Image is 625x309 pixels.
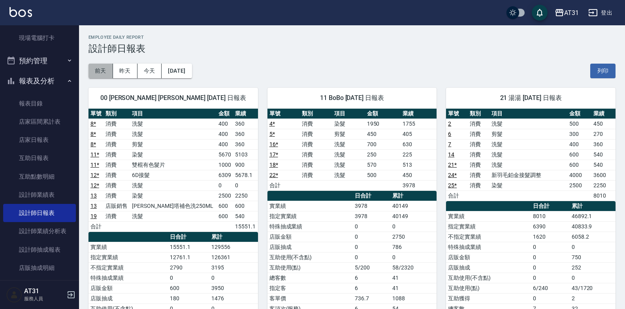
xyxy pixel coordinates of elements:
td: 450 [591,119,616,129]
td: 洗髮 [489,139,567,149]
th: 類別 [468,109,489,119]
td: 41 [390,273,437,283]
td: 互助獲得 [446,293,531,303]
td: 0 [570,242,616,252]
td: 消費 [300,139,332,149]
td: 3978 [401,180,437,190]
td: 225 [401,149,437,160]
td: 店販抽成 [267,242,353,252]
td: 0 [390,221,437,232]
td: 2250 [591,180,616,190]
td: 消費 [104,211,130,221]
td: 0 [216,180,233,190]
td: 750 [570,252,616,262]
td: 570 [365,160,401,170]
span: 00 [PERSON_NAME] [PERSON_NAME] [DATE] 日報表 [98,94,248,102]
th: 項目 [130,109,216,119]
td: 特殊抽成業績 [446,242,531,252]
td: 0 [531,273,570,283]
td: 6309 [216,170,233,180]
td: 2500 [567,180,591,190]
td: 400 [216,119,233,129]
td: 合計 [267,180,300,190]
a: 報表目錄 [3,94,76,113]
td: 消費 [300,119,332,129]
table: a dense table [267,109,437,191]
td: 0 [531,293,570,303]
td: 互助使用(點) [446,283,531,293]
td: 互助使用(點) [267,262,353,273]
a: 2 [448,121,451,127]
td: 400 [567,139,591,149]
td: 1000 [216,160,233,170]
td: 0 [233,180,258,190]
td: 540 [591,149,616,160]
td: 360 [233,139,258,149]
td: 實業績 [446,211,531,221]
a: 互助日報表 [3,149,76,167]
td: 2790 [168,262,209,273]
td: 46892.1 [570,211,616,221]
td: 500 [567,119,591,129]
td: 染髮 [130,190,216,201]
td: 8010 [531,211,570,221]
td: 450 [401,170,437,180]
td: 540 [591,160,616,170]
button: AT31 [552,5,582,21]
td: 40149 [390,211,437,221]
td: 洗髮 [332,170,365,180]
td: 4000 [567,170,591,180]
a: 7 [448,141,451,147]
h5: AT31 [24,287,64,295]
td: 3978 [353,211,390,221]
td: 6390 [531,221,570,232]
td: 0 [353,242,390,252]
td: 店販銷售 [104,201,130,211]
td: 消費 [468,170,489,180]
th: 類別 [104,109,130,119]
td: 消費 [104,119,130,129]
td: 2750 [390,232,437,242]
td: 消費 [104,129,130,139]
td: 洗髮 [130,211,216,221]
td: 2250 [233,190,258,201]
td: 合計 [446,190,468,201]
td: 1476 [209,293,258,303]
td: 15551.1 [233,221,258,232]
td: 6058.2 [570,232,616,242]
td: 12761.1 [168,252,209,262]
div: AT31 [564,8,579,18]
td: 0 [168,273,209,283]
td: 300 [567,129,591,139]
td: 指定實業績 [446,221,531,232]
td: 0 [209,273,258,283]
td: 5103 [233,149,258,160]
td: 染髮 [332,119,365,129]
td: 5670 [216,149,233,160]
td: 180 [168,293,209,303]
td: 洗髮 [332,160,365,170]
td: 0 [570,273,616,283]
td: 700 [365,139,401,149]
td: 客單價 [267,293,353,303]
th: 金額 [216,109,233,119]
a: 14 [448,151,454,158]
td: 染髮 [130,149,216,160]
button: 昨天 [113,64,137,78]
td: 指定實業績 [267,211,353,221]
th: 業績 [233,109,258,119]
td: 店販抽成 [446,262,531,273]
th: 金額 [567,109,591,119]
td: 洗髮 [332,139,365,149]
a: 設計師業績分析表 [3,222,76,240]
td: 洗髮 [489,119,567,129]
td: 41 [390,283,437,293]
button: 今天 [137,64,162,78]
td: 3950 [209,283,258,293]
td: 6 [353,283,390,293]
td: 5678.1 [233,170,258,180]
td: 126361 [209,252,258,262]
td: 405 [401,129,437,139]
h3: 設計師日報表 [88,43,616,54]
button: 登出 [585,6,616,20]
